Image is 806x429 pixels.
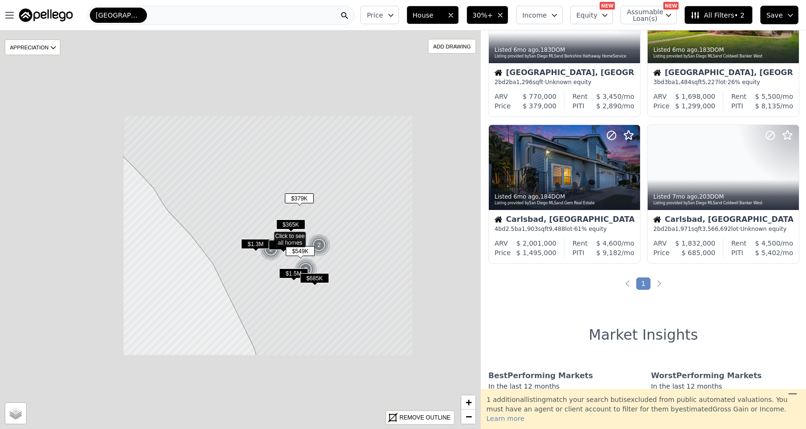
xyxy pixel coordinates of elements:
span: $549K [286,246,315,256]
div: Rent [731,238,747,248]
a: Listed 6mo ago,184DOMListing provided bySan Diego MLSand Gem Real EstateHouseCarlsbad, [GEOGRAPHI... [488,124,640,264]
div: NEW [663,2,679,10]
div: PITI [731,248,743,257]
span: 1,971 [675,226,691,232]
div: NEW [600,2,615,10]
div: /mo [584,101,634,111]
span: Assumable Loan(s) [627,9,657,22]
div: 2 [294,258,317,281]
time: 2025-03-27 20:13 [672,47,698,53]
div: PITI [731,101,743,111]
div: $379K [285,193,314,207]
span: Learn more [486,415,524,422]
span: $ 5,500 [755,93,780,100]
div: Rent [573,238,588,248]
div: 2 bd 2 ba sqft lot · Unknown equity [653,225,793,233]
a: Next page [654,279,664,288]
img: Pellego [19,9,73,22]
div: /mo [747,238,793,248]
div: /mo [743,101,793,111]
img: House [653,216,661,223]
span: House [413,10,443,20]
span: 9,488 [549,226,565,232]
div: $549K [286,246,315,260]
span: $ 685,000 [681,249,715,257]
div: /mo [743,248,793,257]
div: Price [495,101,511,111]
div: In the last 12 months [488,381,636,397]
button: Assumable Loan(s) [621,6,677,24]
div: Listing provided by San Diego MLS and Coldwell Banker West [653,54,794,59]
span: + [466,396,472,408]
div: $1.5M [279,268,308,282]
span: $ 4,500 [755,239,780,247]
span: $ 1,698,000 [675,93,716,100]
ul: Pagination [481,279,806,288]
span: $379K [285,193,314,203]
div: REMOVE OUTLINE [399,413,450,422]
img: g1.png [294,258,318,281]
time: 2025-03-28 00:00 [514,47,539,53]
div: 2 bd 2 ba sqft · Unknown equity [495,78,634,86]
span: − [466,410,472,422]
a: Zoom out [461,410,476,424]
div: Listed , 203 DOM [653,193,794,200]
span: All Filters • 2 [690,10,744,20]
img: g1.png [308,234,331,257]
span: $750K [269,240,298,250]
span: Income [522,10,547,20]
div: Listed , 183 DOM [653,46,794,54]
span: $ 3,450 [596,93,621,100]
span: $ 9,182 [596,249,621,257]
div: Listing provided by San Diego MLS and Gem Real Estate [495,200,635,206]
span: Equity [576,10,597,20]
div: ARV [495,92,508,101]
div: Listed , 184 DOM [495,193,635,200]
time: 2025-03-07 20:12 [672,193,698,200]
time: 2025-03-27 13:12 [514,193,539,200]
span: Price [367,10,383,20]
div: ARV [653,92,667,101]
button: Income [516,6,563,24]
div: Carlsbad, [GEOGRAPHIC_DATA] [653,216,793,225]
span: $ 1,832,000 [675,239,716,247]
div: ARV [495,238,508,248]
span: $ 1,495,000 [516,249,557,257]
div: Price [653,248,670,257]
a: Zoom in [461,395,476,410]
div: /mo [588,238,634,248]
button: 30%+ [466,6,509,24]
a: Page 1 is your current page [636,277,651,290]
span: 1,484 [675,79,691,86]
div: PITI [573,248,584,257]
div: Listed , 183 DOM [495,46,635,54]
div: Best Performing Markets [488,370,636,381]
div: APPRECIATION [5,39,60,55]
div: Carlsbad, [GEOGRAPHIC_DATA] [495,216,634,225]
div: $365K [276,219,305,233]
div: 3 bd 3 ba sqft lot · 26% equity [653,78,793,86]
img: g1.png [260,238,283,261]
span: $ 770,000 [523,93,556,100]
span: 1,903 [522,226,538,232]
span: $ 2,890 [596,102,621,110]
a: Layers [5,403,26,424]
span: [GEOGRAPHIC_DATA] [96,10,141,20]
span: $1.5M [279,268,308,278]
div: /mo [747,92,793,101]
span: $ 5,402 [755,249,780,257]
div: 2 [260,238,282,261]
a: Listed 7mo ago,203DOMListing provided bySan Diego MLSand Coldwell Banker WestHouseCarlsbad, [GEOG... [647,124,798,264]
div: $1.3M [241,239,270,253]
img: House [495,216,502,223]
span: $1.3M [241,239,270,249]
span: $ 4,600 [596,239,621,247]
div: $685K [300,273,329,287]
span: 30%+ [473,10,493,20]
img: House [653,69,661,76]
div: /mo [584,248,634,257]
div: Rent [573,92,588,101]
div: Listing provided by San Diego MLS and Berkshire Hathaway HomeService [495,54,635,59]
span: $ 2,001,000 [516,239,557,247]
div: Price [653,101,670,111]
